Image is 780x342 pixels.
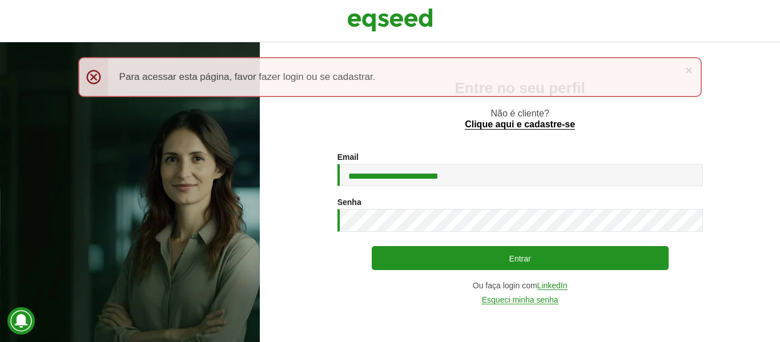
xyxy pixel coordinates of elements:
[78,57,702,97] div: Para acessar esta página, favor fazer login ou se cadastrar.
[482,296,558,304] a: Esqueci minha senha
[283,108,757,130] p: Não é cliente?
[685,64,692,76] a: ×
[537,281,568,290] a: LinkedIn
[337,198,361,206] label: Senha
[347,6,433,34] img: EqSeed Logo
[337,281,703,290] div: Ou faça login com
[337,153,359,161] label: Email
[465,120,575,130] a: Clique aqui e cadastre-se
[372,246,669,270] button: Entrar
